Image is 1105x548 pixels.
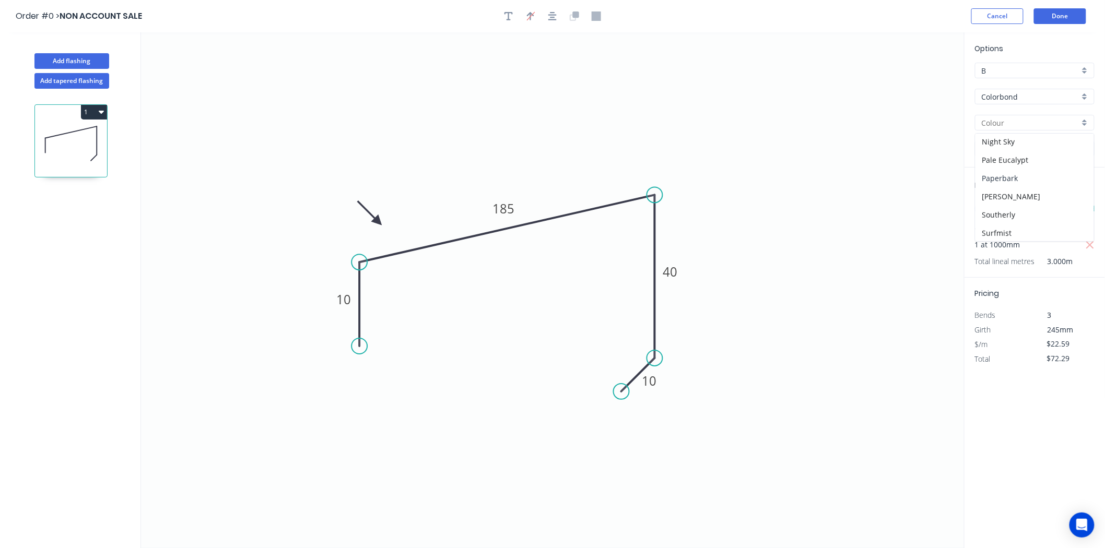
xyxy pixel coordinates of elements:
input: Price level [982,65,1079,76]
button: Cancel [971,8,1024,24]
button: Add tapered flashing [34,73,109,89]
span: 3.000m [1035,254,1073,269]
svg: 0 [141,32,965,548]
span: Order #0 > [16,10,60,22]
div: [PERSON_NAME] [975,187,1094,206]
tspan: 40 [663,263,678,280]
span: 3 [1048,310,1052,320]
span: Girth [975,325,991,335]
div: Night Sky [975,133,1094,151]
div: Paperbark [975,169,1094,187]
span: NON ACCOUNT SALE [60,10,142,22]
div: Southerly [975,206,1094,224]
span: Bends [975,310,996,320]
tspan: 10 [336,291,351,308]
tspan: 10 [642,372,656,389]
button: Done [1034,8,1086,24]
span: 245mm [1048,325,1074,335]
button: Add flashing [34,53,109,69]
div: Surfmist [975,224,1094,242]
span: $/m [975,339,988,349]
button: 1 [81,105,107,120]
span: Total lineal metres [975,254,1035,269]
span: Total [975,354,991,364]
span: Pricing [975,288,1000,299]
input: Material [982,91,1079,102]
input: Colour [982,117,1079,128]
span: Options [975,43,1004,54]
div: Open Intercom Messenger [1069,513,1095,538]
div: Pale Eucalypt [975,151,1094,169]
tspan: 185 [492,200,514,217]
span: 1 at 1000mm [975,237,1020,252]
